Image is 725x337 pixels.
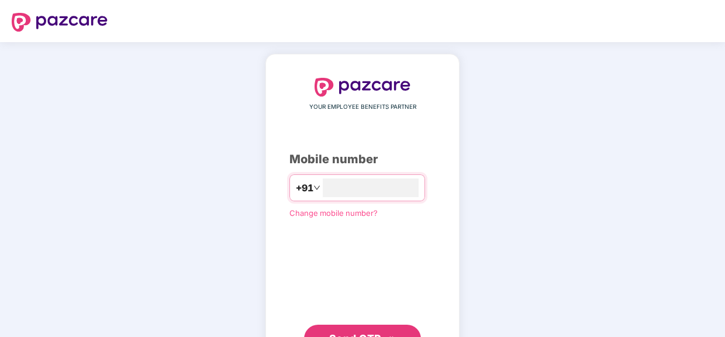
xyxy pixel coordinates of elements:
img: logo [315,78,410,97]
span: YOUR EMPLOYEE BENEFITS PARTNER [309,102,416,112]
div: Mobile number [289,150,436,168]
span: down [313,184,320,191]
span: +91 [296,181,313,195]
a: Change mobile number? [289,208,378,218]
img: logo [12,13,108,32]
